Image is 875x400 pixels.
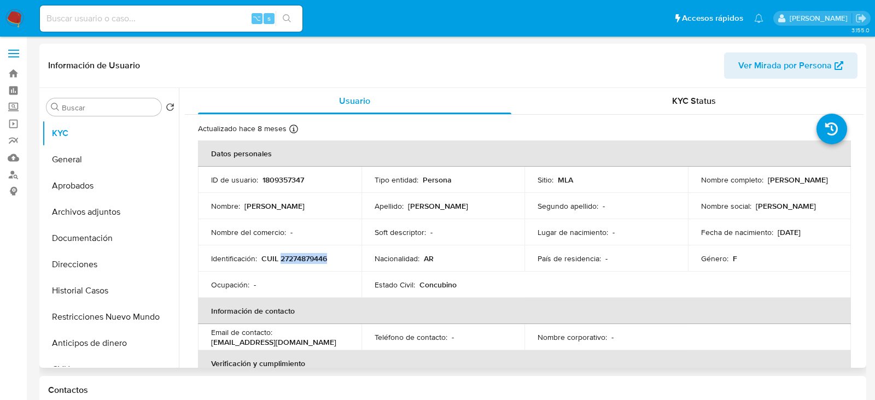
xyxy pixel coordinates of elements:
p: CUIL 27274879446 [261,254,327,263]
span: s [267,13,271,23]
p: [PERSON_NAME] [408,201,468,211]
th: Verificación y cumplimiento [198,350,851,377]
p: - [254,280,256,290]
button: Anticipos de dinero [42,330,179,356]
p: Segundo apellido : [538,201,598,211]
button: Restricciones Nuevo Mundo [42,304,179,330]
p: - [611,332,614,342]
p: Ocupación : [211,280,249,290]
p: 1809357347 [262,175,304,185]
button: Direcciones [42,251,179,278]
p: Nombre social : [701,201,751,211]
p: Tipo entidad : [375,175,418,185]
p: Soft descriptor : [375,227,426,237]
a: Notificaciones [754,14,763,23]
p: Actualizado hace 8 meses [198,123,287,134]
p: ID de usuario : [211,175,258,185]
span: KYC Status [672,95,716,107]
button: Archivos adjuntos [42,199,179,225]
p: - [452,332,454,342]
p: Sitio : [538,175,553,185]
p: [EMAIL_ADDRESS][DOMAIN_NAME] [211,337,336,347]
button: Ver Mirada por Persona [724,52,857,79]
p: Lugar de nacimiento : [538,227,608,237]
button: General [42,146,179,173]
p: Nombre corporativo : [538,332,607,342]
span: Usuario [339,95,370,107]
p: - [612,227,615,237]
p: Género : [701,254,728,263]
p: [PERSON_NAME] [756,201,816,211]
button: Buscar [51,103,60,111]
p: Email de contacto : [211,327,272,337]
p: AR [424,254,434,263]
button: Volver al orden por defecto [166,103,174,115]
span: Ver Mirada por Persona [738,52,832,79]
p: Fecha de nacimiento : [701,227,773,237]
p: Nombre completo : [701,175,763,185]
p: Teléfono de contacto : [375,332,447,342]
p: Nacionalidad : [375,254,419,263]
p: - [605,254,608,263]
button: Documentación [42,225,179,251]
p: - [290,227,293,237]
button: CVU [42,356,179,383]
p: Estado Civil : [375,280,415,290]
button: Historial Casos [42,278,179,304]
input: Buscar usuario o caso... [40,11,302,26]
p: [PERSON_NAME] [244,201,305,211]
th: Datos personales [198,140,851,167]
p: MLA [558,175,573,185]
span: Accesos rápidos [682,13,743,24]
p: Nombre : [211,201,240,211]
p: F [733,254,737,263]
button: Aprobados [42,173,179,199]
p: lourdes.morinigo@mercadolibre.com [790,13,851,23]
a: Salir [855,13,867,24]
p: Persona [423,175,452,185]
p: [DATE] [778,227,801,237]
span: ⌥ [253,13,261,23]
p: Apellido : [375,201,404,211]
th: Información de contacto [198,298,851,324]
p: Identificación : [211,254,257,263]
button: KYC [42,120,179,146]
h1: Información de Usuario [48,60,140,71]
p: - [603,201,605,211]
button: search-icon [276,11,298,26]
p: Concubino [419,280,457,290]
p: País de residencia : [538,254,601,263]
input: Buscar [62,103,157,113]
p: - [430,227,433,237]
p: [PERSON_NAME] [768,175,828,185]
h1: Contactos [48,385,857,396]
p: Nombre del comercio : [211,227,286,237]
